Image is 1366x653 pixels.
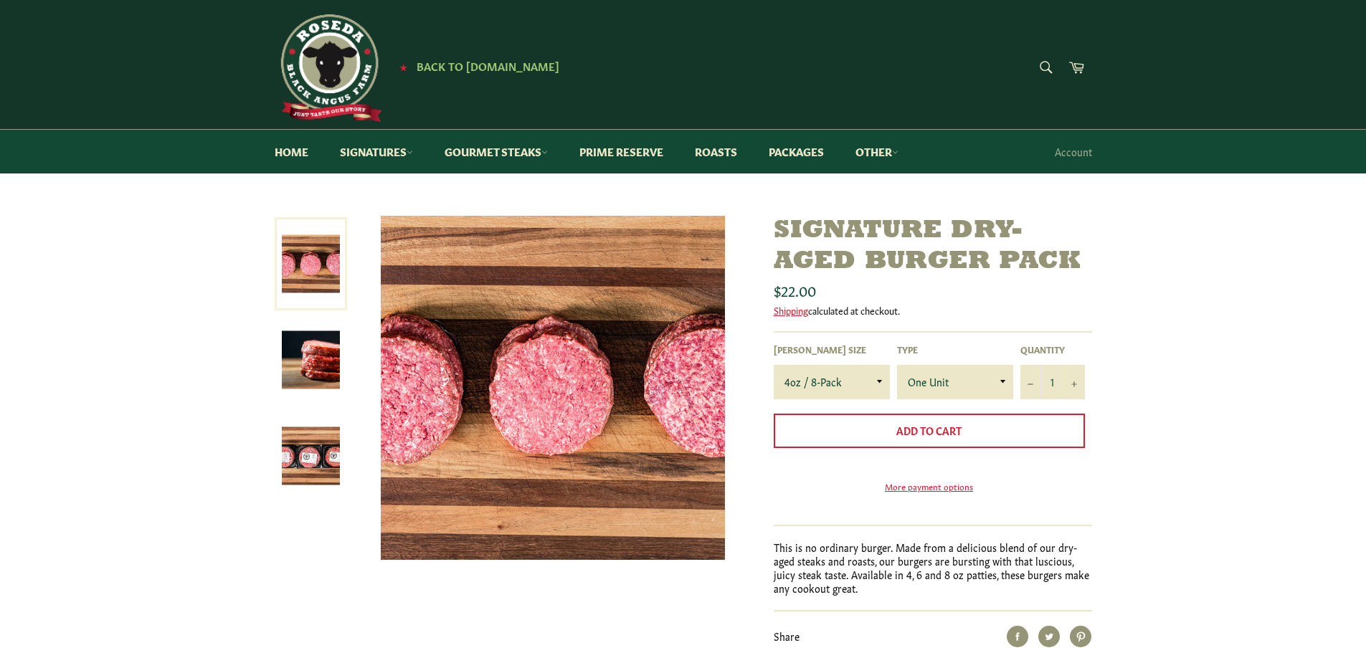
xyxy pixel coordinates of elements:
[774,303,808,317] a: Shipping
[430,130,562,173] a: Gourmet Steaks
[1063,365,1085,399] button: Increase item quantity by one
[774,480,1085,492] a: More payment options
[680,130,751,173] a: Roasts
[774,629,800,643] span: Share
[774,343,890,356] label: [PERSON_NAME] Size
[565,130,678,173] a: Prime Reserve
[896,423,962,437] span: Add to Cart
[774,414,1085,448] button: Add to Cart
[774,216,1092,277] h1: Signature Dry-Aged Burger Pack
[381,216,725,560] img: Signature Dry-Aged Burger Pack
[1020,365,1042,399] button: Reduce item quantity by one
[282,331,340,389] img: Signature Dry-Aged Burger Pack
[774,304,1092,317] div: calculated at checkout.
[417,58,559,73] span: Back to [DOMAIN_NAME]
[282,427,340,485] img: Signature Dry-Aged Burger Pack
[754,130,838,173] a: Packages
[399,61,407,72] span: ★
[260,130,323,173] a: Home
[392,61,559,72] a: ★ Back to [DOMAIN_NAME]
[326,130,427,173] a: Signatures
[774,540,1092,596] p: This is no ordinary burger. Made from a delicious blend of our dry-aged steaks and roasts, our bu...
[774,280,816,300] span: $22.00
[1020,343,1085,356] label: Quantity
[841,130,913,173] a: Other
[1048,130,1099,173] a: Account
[275,14,382,122] img: Roseda Beef
[897,343,1013,356] label: Type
